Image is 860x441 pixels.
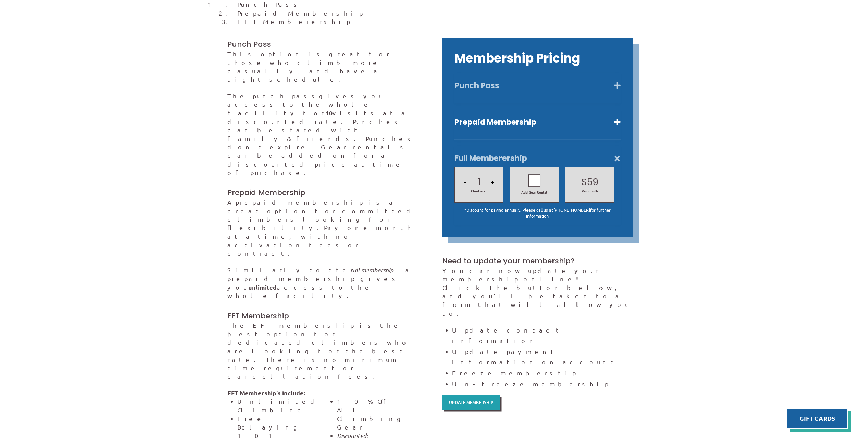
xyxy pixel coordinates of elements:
h2: 1 [458,176,500,189]
p: Pay one month at a time, with no activation fees or contract. [227,198,418,258]
p: You can now update your membership online! Click the button below, and you'll be taken to a form ... [442,266,633,317]
span: Update Membership [449,400,493,405]
span: gives you access to the whole facility for visits at a discounted rate. Punches can be shared wit... [227,92,415,176]
p: *Discount for paying annually. Please call us at for further information [454,207,621,219]
p: 59 [587,176,598,189]
span: Update payment information on account [452,348,617,366]
h3: EFT Membership [227,311,418,321]
span: Freeze membership [452,369,577,376]
span: Climbers [471,189,485,193]
h3: Need to update your membership? [442,256,633,266]
button: + [489,170,496,193]
span: Add Gear Rental [513,190,556,195]
li: Prepaid Membership [237,9,633,17]
li: 10% Off All Climbing Gear [337,397,418,431]
strong: 10 [326,109,333,117]
span: A prepaid membership is a great option for committed climbers looking for flexibility. [227,199,417,231]
h3: Prepaid Membership [227,188,418,198]
p: The EFT membership is the best option for dedicated climbers who are looking for the best rate. T... [227,321,418,381]
em: full membership [350,266,393,274]
h2: Membership Pricing [454,50,621,67]
li: EFT Memberership [237,17,633,26]
h3: Punch Pass [227,39,418,49]
strong: EFT Membership's include: [227,389,418,397]
em: Discounted: [337,432,368,439]
strong: unlimited [248,283,277,291]
h2: $ [568,176,611,189]
li: Unlimited Climbing [237,397,318,414]
p: The punch pass [227,92,418,177]
a: [PHONE_NUMBER] [553,207,590,213]
p: This option is great for those who climb more casually, and have a tight schedule. [227,50,418,84]
button: - [462,170,468,193]
span: Un-freeze membership [452,380,609,387]
span: Per month [572,189,608,193]
span: Update contact information [452,326,563,344]
p: Similarly to the , a prepaid membership gives you access to the whole facility. [227,266,418,300]
a: Update Membership [442,395,500,410]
